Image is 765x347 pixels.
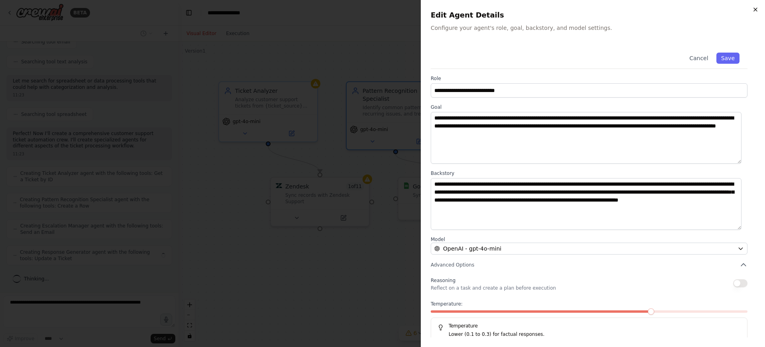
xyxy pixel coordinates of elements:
label: Model [431,236,747,243]
span: Reasoning [431,278,455,283]
p: Lower (0.1 to 0.3) for factual responses. [449,331,741,339]
h5: Temperature [437,323,741,329]
h2: Edit Agent Details [431,10,755,21]
label: Goal [431,104,747,110]
label: Role [431,75,747,82]
button: Save [716,53,739,64]
button: OpenAI - gpt-4o-mini [431,243,747,255]
p: Reflect on a task and create a plan before execution [431,285,556,291]
span: OpenAI - gpt-4o-mini [443,245,501,253]
span: Temperature: [431,301,463,307]
button: Advanced Options [431,261,747,269]
button: Cancel [685,53,713,64]
p: Configure your agent's role, goal, backstory, and model settings. [431,24,755,32]
span: Advanced Options [431,262,474,268]
label: Backstory [431,170,747,176]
